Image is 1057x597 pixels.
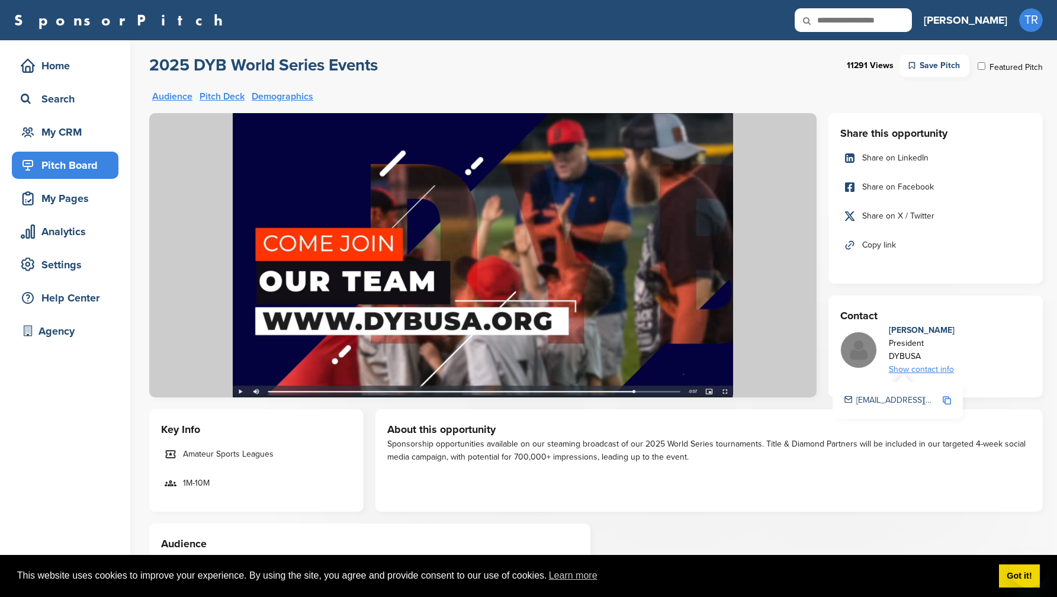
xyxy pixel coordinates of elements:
img: Missing [841,332,876,368]
div: Save Pitch [899,54,969,77]
span: Copy link [862,239,896,252]
a: Home [12,52,118,79]
a: Search [12,85,118,113]
div: [EMAIL_ADDRESS][DOMAIN_NAME] [844,394,934,407]
img: Sponsorpitch & [149,113,817,397]
span: Share on Facebook [862,181,934,194]
div: Sponsorship opportunities available on our steaming broadcast of our 2025 World Series tournament... [387,438,1031,464]
a: SponsorPitch [14,12,230,28]
div: Analytics [18,221,118,242]
span: Amateur Sports Leagues [183,448,274,461]
a: Copy link [840,233,1031,258]
span: This website uses cookies to improve your experience. By using the site, you agree and provide co... [17,567,989,585]
a: Pitch Deck [200,92,245,101]
strong: 11291 Views [847,60,894,70]
a: Share on LinkedIn [840,146,1031,171]
span: Share on X / Twitter [862,210,934,223]
a: My Pages [12,185,118,212]
div: Help Center [18,287,118,309]
a: [PERSON_NAME] [924,7,1007,33]
div: Home [18,55,118,76]
h3: Share this opportunity [840,125,1031,142]
div: Pitch Board [18,155,118,176]
span: 1M-10M [183,477,210,490]
a: Share on X / Twitter [840,204,1031,229]
div: [PERSON_NAME] [889,324,955,337]
div: Search [18,88,118,110]
div: Settings [18,254,118,275]
span: Share on LinkedIn [862,152,929,165]
a: Share on Facebook [840,175,1031,200]
a: Agency [12,317,118,345]
div: Show contact info [889,363,955,376]
div: My CRM [18,121,118,143]
a: My CRM [12,118,118,146]
a: Audience [152,92,192,101]
a: 2025 DYB World Series Events [149,54,378,77]
label: Featured Pitch [989,62,1043,72]
a: dismiss cookie message [999,564,1040,588]
a: Pitch Board [12,152,118,179]
a: Settings [12,251,118,278]
span: TR [1019,8,1043,32]
h2: 2025 DYB World Series Events [149,54,378,76]
a: Help Center [12,284,118,312]
div: President [889,337,955,350]
h3: Audience [161,535,579,552]
a: Demographics [252,92,313,101]
div: DYBUSA [889,350,955,363]
a: Analytics [12,218,118,245]
a: learn more about cookies [547,567,599,585]
h3: Key Info [161,421,352,438]
h3: About this opportunity [387,421,1031,438]
div: Agency [18,320,118,342]
iframe: Button to launch messaging window [1010,550,1048,588]
img: Copy [943,396,951,405]
div: My Pages [18,188,118,209]
h3: [PERSON_NAME] [924,12,1007,28]
h3: Contact [840,307,1031,324]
